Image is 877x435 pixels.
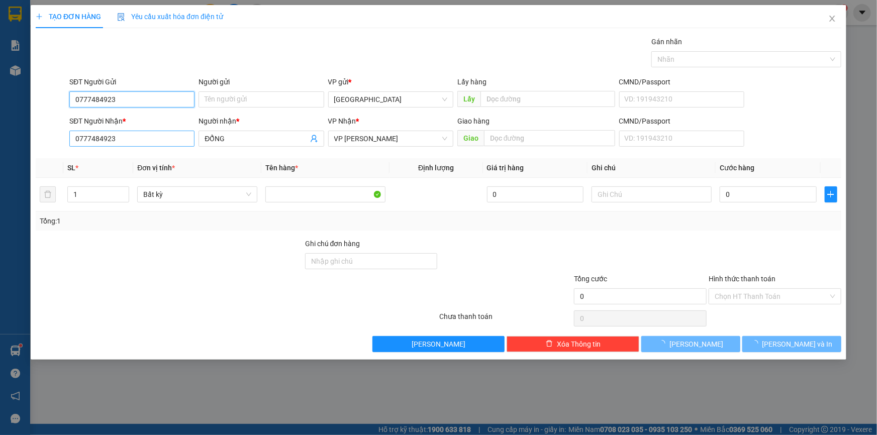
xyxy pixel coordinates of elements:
input: 0 [487,186,584,202]
span: Giá trị hàng [487,164,524,172]
label: Ghi chú đơn hàng [305,240,360,248]
span: TẠO ĐƠN HÀNG [36,13,101,21]
label: Hình thức thanh toán [709,275,775,283]
span: Xóa Thông tin [557,339,601,350]
span: VP Nhận [328,117,356,125]
th: Ghi chú [588,158,716,178]
input: Dọc đường [480,91,615,107]
button: plus [825,186,837,202]
div: VP gửi [328,76,453,87]
li: 02523854854 [5,35,191,47]
span: VP Phan Rí [334,131,447,146]
span: Tổng cước [574,275,607,283]
span: SL [67,164,75,172]
span: Lấy [457,91,480,107]
span: Sài Gòn [334,92,447,107]
button: [PERSON_NAME] và In [742,336,841,352]
button: Close [818,5,846,33]
input: Ghi chú đơn hàng [305,253,438,269]
span: Tên hàng [265,164,298,172]
label: Gán nhãn [651,38,682,46]
div: Chưa thanh toán [439,311,573,329]
button: [PERSON_NAME] [372,336,505,352]
span: plus [825,190,837,198]
input: VD: Bàn, Ghế [265,186,385,202]
img: logo.jpg [5,5,55,55]
div: Tổng: 1 [40,215,339,227]
span: Yêu cầu xuất hóa đơn điện tử [117,13,223,21]
input: Ghi Chú [592,186,712,202]
button: delete [40,186,56,202]
span: [PERSON_NAME] và In [762,339,833,350]
div: CMND/Passport [619,76,744,87]
span: Bất kỳ [143,187,251,202]
span: loading [658,340,669,347]
span: delete [546,340,553,348]
input: Dọc đường [484,130,615,146]
div: Người nhận [199,116,324,127]
div: SĐT Người Gửi [69,76,194,87]
span: user-add [310,135,318,143]
span: phone [58,37,66,45]
span: environment [58,24,66,32]
span: Lấy hàng [457,78,486,86]
button: [PERSON_NAME] [641,336,740,352]
span: close [828,15,836,23]
img: icon [117,13,125,21]
div: SĐT Người Nhận [69,116,194,127]
div: Người gửi [199,76,324,87]
b: [PERSON_NAME] [58,7,142,19]
div: CMND/Passport [619,116,744,127]
span: Giao [457,130,484,146]
span: [PERSON_NAME] [669,339,723,350]
b: GỬI : [GEOGRAPHIC_DATA] [5,63,174,79]
span: [PERSON_NAME] [412,339,465,350]
span: loading [751,340,762,347]
span: Giao hàng [457,117,490,125]
li: 01 [PERSON_NAME] [5,22,191,35]
span: Đơn vị tính [137,164,175,172]
span: Định lượng [418,164,454,172]
span: plus [36,13,43,20]
button: deleteXóa Thông tin [507,336,639,352]
span: Cước hàng [720,164,754,172]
